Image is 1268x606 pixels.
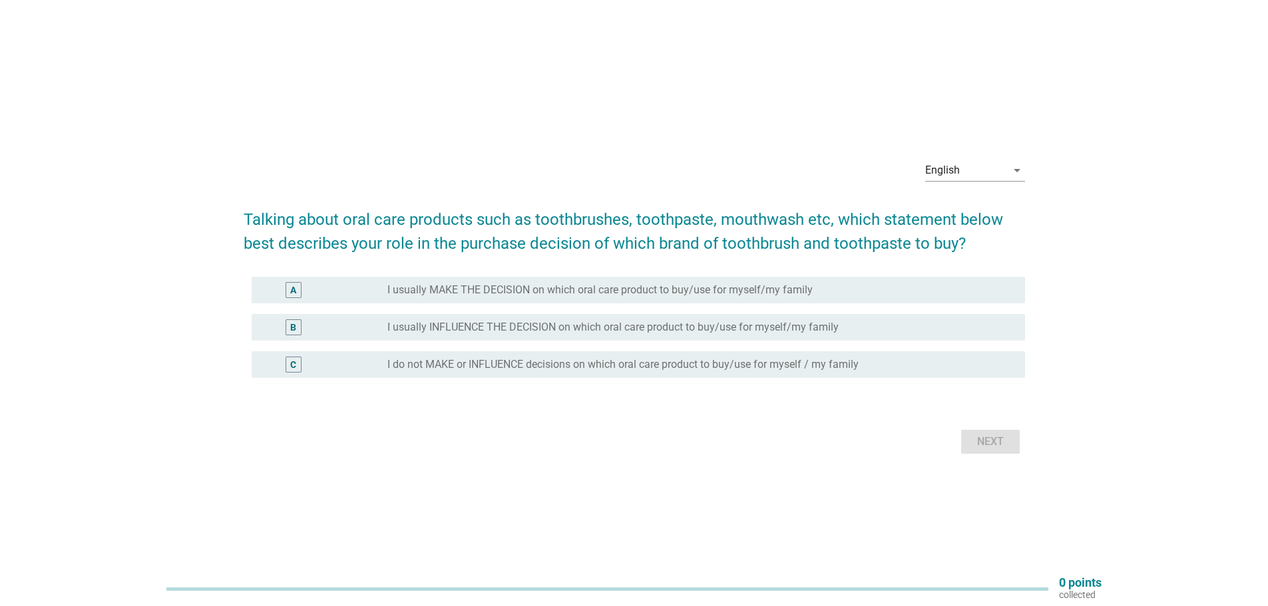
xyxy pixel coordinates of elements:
p: collected [1059,589,1102,601]
h2: Talking about oral care products such as toothbrushes, toothpaste, mouthwash etc, which statement... [244,194,1025,255]
div: C [290,357,296,371]
label: I do not MAKE or INFLUENCE decisions on which oral care product to buy/use for myself / my family [387,358,859,371]
div: A [290,283,296,297]
label: I usually MAKE THE DECISION on which oral care product to buy/use for myself/my family [387,283,813,297]
label: I usually INFLUENCE THE DECISION on which oral care product to buy/use for myself/my family [387,321,839,334]
div: English [925,164,960,176]
p: 0 points [1059,577,1102,589]
i: arrow_drop_down [1009,162,1025,178]
div: B [290,320,296,334]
